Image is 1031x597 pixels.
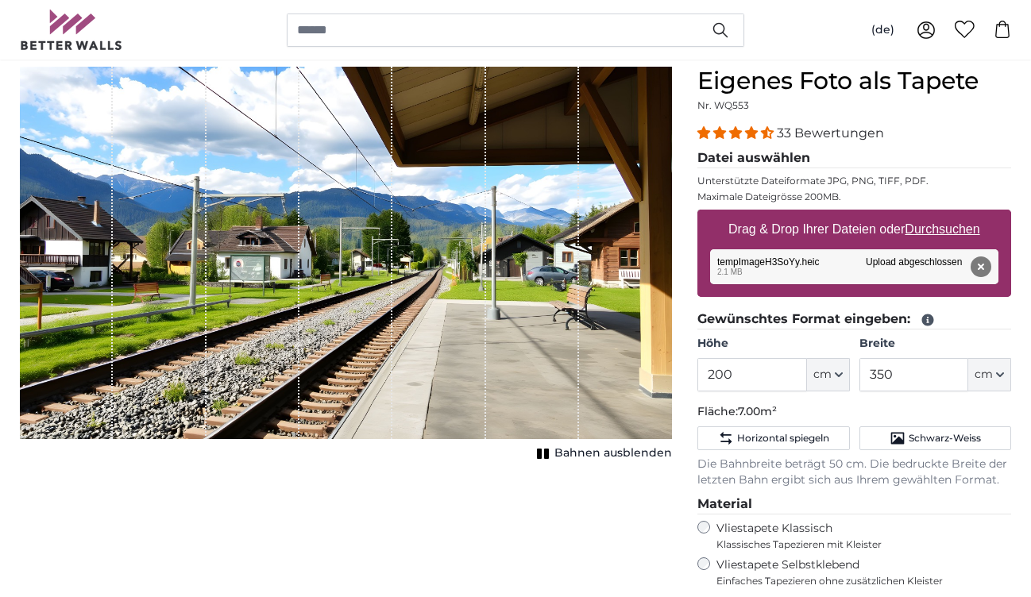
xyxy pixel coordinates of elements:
legend: Material [697,495,1011,514]
span: 7.00m² [738,404,777,418]
img: Betterwalls [20,10,123,50]
span: Nr. WQ553 [697,99,749,111]
u: Durchsuchen [906,222,980,236]
p: Die Bahnbreite beträgt 50 cm. Die bedruckte Breite der letzten Bahn ergibt sich aus Ihrem gewählt... [697,456,1011,488]
button: Bahnen ausblenden [532,442,672,464]
button: Horizontal spiegeln [697,426,849,450]
label: Drag & Drop Ihrer Dateien oder [722,214,987,245]
legend: Datei auswählen [697,148,1011,168]
button: Schwarz-Weiss [859,426,1011,450]
span: cm [813,367,832,383]
span: Horizontal spiegeln [737,432,829,445]
h1: Eigenes Foto als Tapete [697,67,1011,95]
p: Fläche: [697,404,1011,420]
label: Vliestapete Klassisch [716,521,998,551]
label: Vliestapete Selbstklebend [716,557,1011,587]
button: cm [807,358,850,391]
span: Schwarz-Weiss [909,432,981,445]
button: cm [968,358,1011,391]
p: Unterstützte Dateiformate JPG, PNG, TIFF, PDF. [697,175,1011,187]
span: 33 Bewertungen [777,125,884,141]
span: Klassisches Tapezieren mit Kleister [716,538,998,551]
label: Höhe [697,336,849,352]
div: 1 of 1 [20,67,672,464]
p: Maximale Dateigrösse 200MB. [697,191,1011,203]
span: Einfaches Tapezieren ohne zusätzlichen Kleister [716,575,1011,587]
button: (de) [859,16,907,44]
span: Bahnen ausblenden [554,445,672,461]
legend: Gewünschtes Format eingeben: [697,310,1011,329]
label: Breite [859,336,1011,352]
span: cm [975,367,993,383]
span: 4.33 stars [697,125,777,141]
